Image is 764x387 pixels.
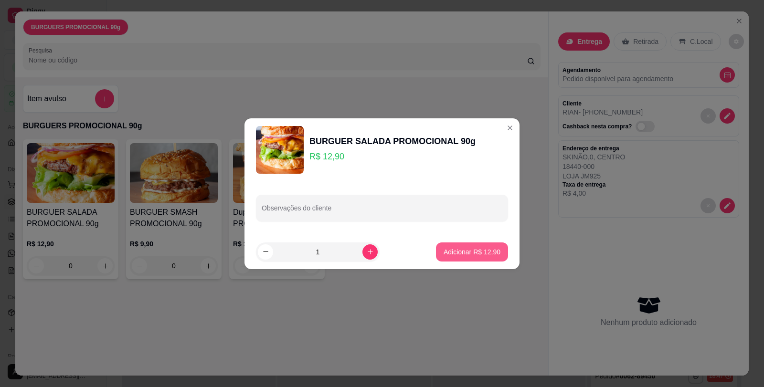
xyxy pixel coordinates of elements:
button: increase-product-quantity [362,244,378,260]
p: Adicionar R$ 12,90 [444,247,500,257]
button: decrease-product-quantity [258,244,273,260]
button: Close [502,120,518,136]
p: R$ 12,90 [309,150,476,163]
div: BURGUER SALADA PROMOCIONAL 90g [309,135,476,148]
input: Observações do cliente [262,207,502,217]
button: Adicionar R$ 12,90 [436,242,508,261]
img: product-image [256,126,304,174]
